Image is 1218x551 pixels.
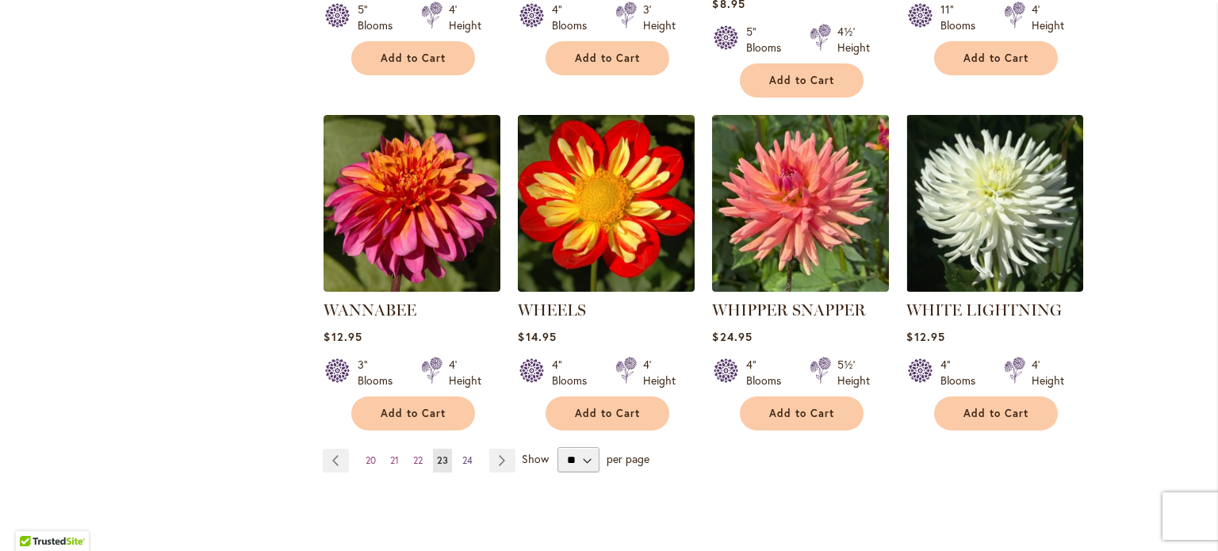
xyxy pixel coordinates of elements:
div: 4' Height [449,2,481,33]
a: 24 [458,449,477,473]
button: Add to Cart [740,396,864,430]
span: 20 [366,454,376,466]
span: $12.95 [906,329,944,344]
a: WHITE LIGHTNING [906,280,1083,295]
a: 21 [386,449,403,473]
a: WANNABEE [324,300,416,320]
div: 5" Blooms [746,24,791,55]
a: WHIPPER SNAPPER [712,300,866,320]
button: Add to Cart [351,396,475,430]
span: $14.95 [518,329,556,344]
div: 11" Blooms [940,2,985,33]
span: Add to Cart [769,74,834,87]
span: Add to Cart [963,52,1028,65]
button: Add to Cart [546,41,669,75]
span: per page [607,451,649,466]
a: WHITE LIGHTNING [906,300,1062,320]
span: 21 [390,454,399,466]
button: Add to Cart [351,41,475,75]
button: Add to Cart [546,396,669,430]
a: WHEELS [518,300,586,320]
img: WHITE LIGHTNING [906,115,1083,292]
img: WANNABEE [324,115,500,292]
span: Show [522,451,549,466]
a: 22 [409,449,427,473]
a: WHEELS [518,280,695,295]
iframe: Launch Accessibility Center [12,495,56,539]
div: 4' Height [1032,357,1064,388]
span: $12.95 [324,329,362,344]
span: 24 [462,454,473,466]
div: 5" Blooms [358,2,402,33]
div: 5½' Height [837,357,870,388]
img: WHEELS [518,115,695,292]
span: 23 [437,454,448,466]
div: 3" Blooms [358,357,402,388]
span: Add to Cart [381,52,446,65]
button: Add to Cart [934,396,1058,430]
a: 20 [362,449,380,473]
span: Add to Cart [575,407,640,420]
div: 4" Blooms [940,357,985,388]
span: Add to Cart [963,407,1028,420]
span: 22 [413,454,423,466]
span: Add to Cart [575,52,640,65]
div: 4' Height [449,357,481,388]
button: Add to Cart [740,63,864,98]
div: 4½' Height [837,24,870,55]
div: 3' Height [643,2,676,33]
div: 4' Height [643,357,676,388]
span: Add to Cart [381,407,446,420]
div: 4' Height [1032,2,1064,33]
span: $24.95 [712,329,752,344]
span: Add to Cart [769,407,834,420]
a: WANNABEE [324,280,500,295]
div: 4" Blooms [746,357,791,388]
div: 4" Blooms [552,357,596,388]
a: WHIPPER SNAPPER [712,280,889,295]
div: 4" Blooms [552,2,596,33]
button: Add to Cart [934,41,1058,75]
img: WHIPPER SNAPPER [712,115,889,292]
